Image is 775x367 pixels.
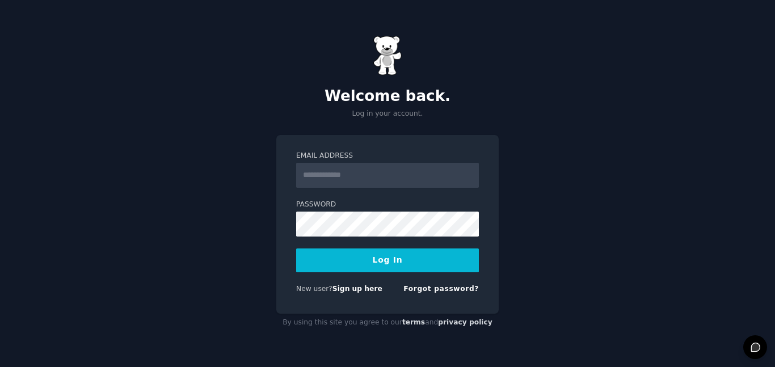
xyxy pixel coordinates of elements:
a: terms [402,318,425,326]
label: Password [296,200,479,210]
button: Log In [296,248,479,272]
span: New user? [296,285,332,293]
label: Email Address [296,151,479,161]
a: privacy policy [438,318,492,326]
img: Gummy Bear [373,36,402,75]
a: Forgot password? [403,285,479,293]
h2: Welcome back. [276,87,499,106]
div: By using this site you agree to our and [276,314,499,332]
a: Sign up here [332,285,382,293]
p: Log in your account. [276,109,499,119]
